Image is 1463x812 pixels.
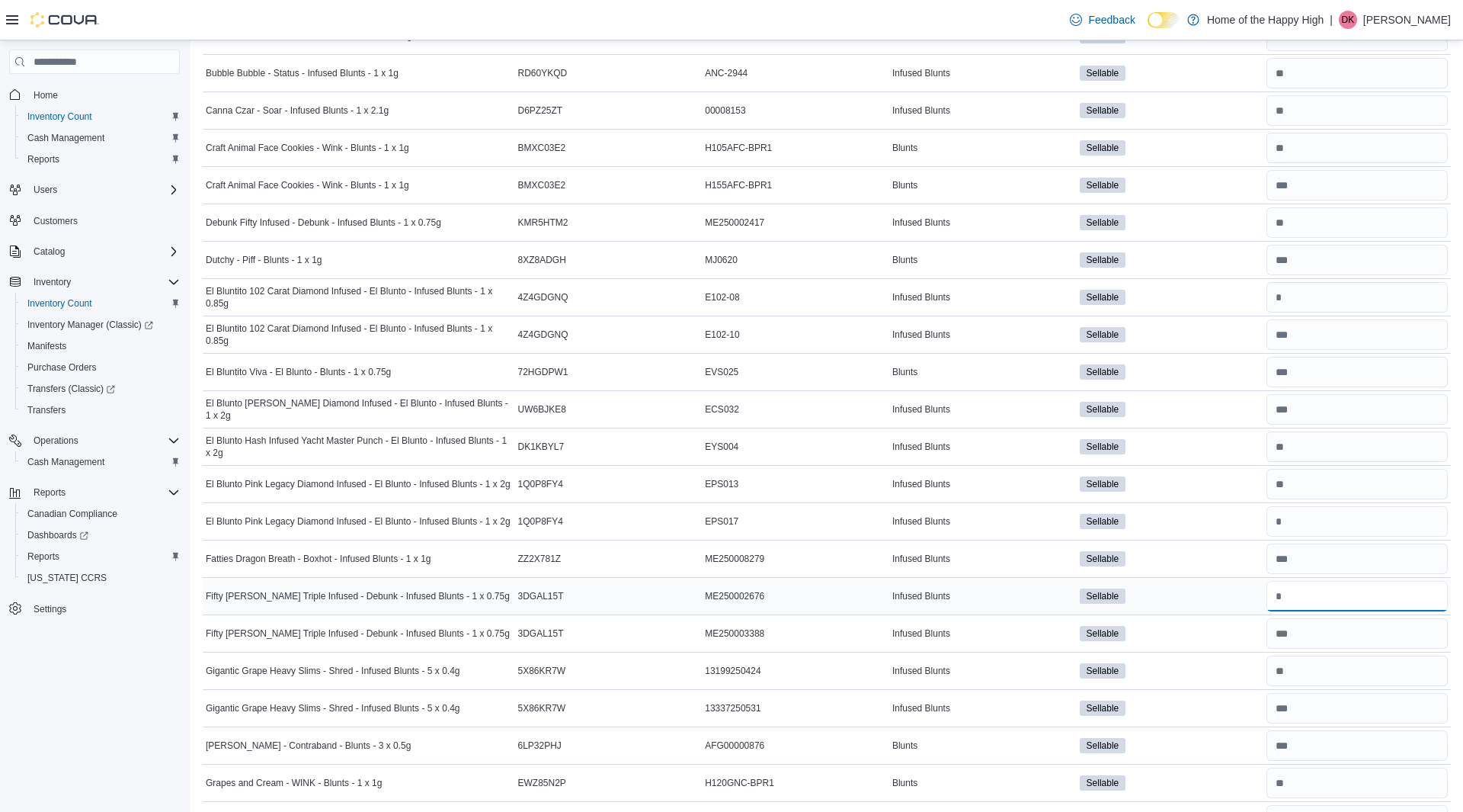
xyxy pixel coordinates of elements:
div: ANC-2944 [702,64,889,82]
div: H120GNC-BPR1 [702,774,889,792]
p: | [1330,11,1333,29]
span: El Blunto Pink Legacy Diamond Infused - El Blunto - Infused Blunts - 1 x 2g [206,478,511,490]
span: D6PZ25ZT [518,104,563,117]
span: 3DGAL15T [518,590,564,602]
span: 72HGDPW1 [518,366,568,378]
span: Sellable [1087,66,1119,80]
span: Reports [27,153,59,165]
span: Sellable [1080,775,1126,791]
button: Home [3,83,186,105]
span: Sellable [1087,216,1119,229]
div: ME250003388 [702,624,889,643]
a: Home [27,86,64,104]
button: Catalog [3,241,186,262]
span: [US_STATE] CCRS [27,572,107,584]
span: Catalog [34,246,65,258]
span: 3DGAL15T [518,627,564,640]
span: Manifests [21,337,180,355]
span: Sellable [1080,364,1126,380]
span: 1Q0P8FY4 [518,478,563,490]
span: Cash Management [21,129,180,147]
span: Infused Blunts [892,515,950,528]
span: Home [27,85,180,104]
span: El Blunto Pink Legacy Diamond Infused - El Blunto - Infused Blunts - 1 x 2g [206,515,511,528]
span: Infused Blunts [892,403,950,416]
button: Operations [27,432,85,450]
div: MJ0620 [702,251,889,269]
a: [US_STATE] CCRS [21,569,113,587]
button: Cash Management [15,451,186,473]
a: Inventory Count [21,294,98,313]
button: Reports [15,546,186,567]
span: Cash Management [21,453,180,471]
span: Sellable [1087,664,1119,678]
a: Canadian Compliance [21,505,123,523]
span: Canna Czar - Soar - Infused Blunts - 1 x 2.1g [206,104,389,117]
span: Sellable [1087,141,1119,155]
span: Dashboards [27,529,88,541]
span: Manifests [27,340,66,352]
span: Canadian Compliance [21,505,180,523]
span: Blunts [892,777,917,789]
span: Sellable [1087,515,1119,528]
span: Sellable [1080,589,1126,604]
span: Sellable [1087,739,1119,753]
span: Reports [34,486,66,499]
span: 4Z4GDGNQ [518,291,568,303]
p: [PERSON_NAME] [1363,11,1451,29]
span: Sellable [1087,290,1119,304]
span: Inventory [34,276,71,288]
span: Inventory [27,273,180,291]
span: Cash Management [27,132,104,144]
span: Blunts [892,254,917,266]
span: ZZ2X781Z [518,553,562,565]
span: Fifty [PERSON_NAME] Triple Infused - Debunk - Infused Blunts - 1 x 0.75g [206,590,510,602]
div: Daniel Khong [1339,11,1357,29]
div: ME250008279 [702,550,889,568]
nav: Complex example [9,77,180,660]
span: DK [1342,11,1355,29]
span: BMXC03E2 [518,179,566,191]
span: Transfers (Classic) [27,383,115,395]
a: Purchase Orders [21,358,103,377]
span: Infused Blunts [892,329,950,341]
span: Reports [21,150,180,168]
a: Inventory Manager (Classic) [21,316,159,334]
span: Reports [27,483,180,502]
span: Sellable [1080,290,1126,305]
div: ME250002417 [702,213,889,232]
div: EPS017 [702,512,889,531]
span: Fatties Dragon Breath - Boxhot - Infused Blunts - 1 x 1g [206,553,431,565]
div: H155AFC-BPR1 [702,176,889,194]
span: Sellable [1080,701,1126,716]
button: Purchase Orders [15,357,186,378]
span: Grapes and Cream - WINK - Blunts - 1 x 1g [206,777,382,789]
button: Manifests [15,335,186,357]
div: E102-10 [702,326,889,344]
span: 6LP32PHJ [518,740,562,752]
button: Users [3,179,186,201]
button: Users [27,181,63,199]
p: Home of the Happy High [1207,11,1324,29]
button: Customers [3,210,186,232]
span: Inventory Count [21,294,180,313]
span: Infused Blunts [892,478,950,490]
span: Blunts [892,142,917,154]
span: Feedback [1088,12,1135,27]
span: Settings [34,603,66,615]
span: Dashboards [21,526,180,544]
span: Infused Blunts [892,590,950,602]
span: Inventory Count [27,297,92,310]
span: Sellable [1087,328,1119,342]
span: Blunts [892,366,917,378]
span: Purchase Orders [21,358,180,377]
span: Inventory Manager (Classic) [21,316,180,334]
span: 5X86KR7W [518,665,566,677]
span: Transfers (Classic) [21,380,180,398]
span: Sellable [1080,626,1126,641]
span: Operations [34,435,78,447]
span: Sellable [1080,514,1126,529]
span: Transfers [27,404,66,416]
span: Infused Blunts [892,627,950,640]
a: Cash Management [21,453,110,471]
